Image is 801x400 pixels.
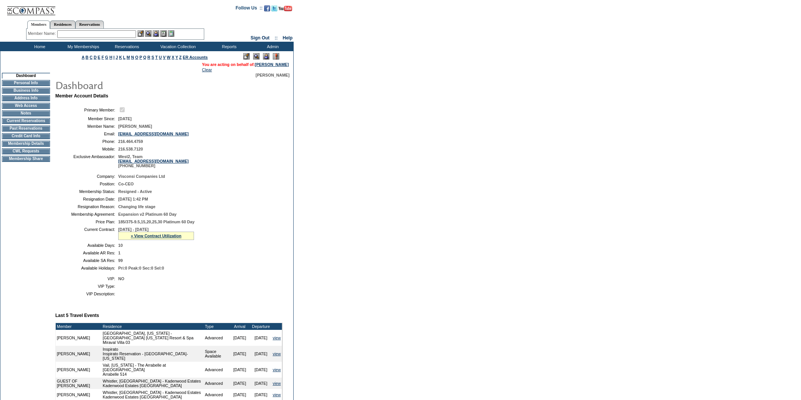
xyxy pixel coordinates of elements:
[102,330,204,346] td: [GEOGRAPHIC_DATA], [US_STATE] - [GEOGRAPHIC_DATA] [US_STATE] Resort & Spa Miraval Villa 03
[50,20,75,28] a: Residences
[131,55,134,60] a: N
[273,381,281,386] a: view
[58,243,115,248] td: Available Days:
[56,330,102,346] td: [PERSON_NAME]
[2,88,50,94] td: Business Info
[118,139,143,144] span: 216.464.4759
[167,55,171,60] a: W
[273,351,281,356] a: view
[119,55,122,60] a: K
[116,55,118,60] a: J
[255,62,289,67] a: [PERSON_NAME]
[27,20,50,29] a: Members
[58,197,115,201] td: Resignation Date:
[75,20,104,28] a: Reservations
[56,378,102,389] td: GUEST OF [PERSON_NAME]
[118,276,124,281] span: NO
[278,8,292,12] a: Subscribe to our YouTube Channel
[2,110,50,116] td: Notes
[118,174,165,179] span: Visconsi Companies Ltd
[271,8,277,12] a: Follow us on Twitter
[28,30,57,37] div: Member Name:
[110,55,113,60] a: H
[159,55,162,60] a: U
[273,392,281,397] a: view
[118,189,152,194] span: Resigned - Active
[2,156,50,162] td: Membership Share
[58,154,115,168] td: Exclusive Ambassador:
[135,55,138,60] a: O
[250,346,272,362] td: [DATE]
[113,55,114,60] a: I
[229,346,250,362] td: [DATE]
[204,378,229,389] td: Advanced
[56,323,102,330] td: Member
[147,55,150,60] a: R
[2,148,50,154] td: CWL Requests
[118,266,164,270] span: Pri:0 Peak:0 Sec:0 Sel:0
[250,323,272,330] td: Departure
[58,258,115,263] td: Available SA Res:
[82,55,84,60] a: A
[58,220,115,224] td: Price Plan:
[118,147,143,151] span: 216.538.7120
[204,330,229,346] td: Advanced
[207,42,250,51] td: Reports
[118,258,123,263] span: 99
[86,55,89,60] a: B
[56,362,102,378] td: [PERSON_NAME]
[58,189,115,194] td: Membership Status:
[168,30,174,37] img: b_calculator.gif
[204,362,229,378] td: Advanced
[202,67,212,72] a: Clear
[58,284,115,289] td: VIP Type:
[102,323,204,330] td: Residence
[243,53,250,60] img: Edit Mode
[175,55,178,60] a: Y
[58,212,115,216] td: Membership Agreement:
[256,73,289,77] span: [PERSON_NAME]
[58,227,115,240] td: Current Contract:
[104,42,148,51] td: Reservations
[98,55,100,60] a: E
[139,55,142,60] a: P
[58,147,115,151] td: Mobile:
[118,197,148,201] span: [DATE] 1:42 PM
[123,55,125,60] a: L
[2,141,50,147] td: Membership Details
[105,55,108,60] a: G
[131,234,181,238] a: » View Contract Utilization
[102,55,104,60] a: F
[58,204,115,209] td: Resignation Reason:
[102,346,204,362] td: Inspirato Inspirato Reservation - [GEOGRAPHIC_DATA]-[US_STATE]
[118,251,120,255] span: 1
[250,362,272,378] td: [DATE]
[273,336,281,340] a: view
[118,220,194,224] span: 185/375-9.5,15,20,25,30 Platinum 60 Day
[172,55,174,60] a: X
[153,30,159,37] img: Impersonate
[202,62,289,67] span: You are acting on behalf of:
[118,116,131,121] span: [DATE]
[155,55,158,60] a: T
[253,53,260,60] img: View Mode
[127,55,130,60] a: M
[118,124,152,129] span: [PERSON_NAME]
[118,182,134,186] span: Co-CEO
[55,93,108,99] b: Member Account Details
[283,35,293,41] a: Help
[229,330,250,346] td: [DATE]
[271,5,277,11] img: Follow us on Twitter
[250,42,294,51] td: Admin
[250,378,272,389] td: [DATE]
[118,243,123,248] span: 10
[250,330,272,346] td: [DATE]
[2,103,50,109] td: Web Access
[58,124,115,129] td: Member Name:
[58,106,115,113] td: Primary Member:
[179,55,182,60] a: Z
[58,266,115,270] td: Available Holidays:
[2,80,50,86] td: Personal Info
[118,227,149,232] span: [DATE] - [DATE]
[273,53,279,60] img: Log Concern/Member Elevation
